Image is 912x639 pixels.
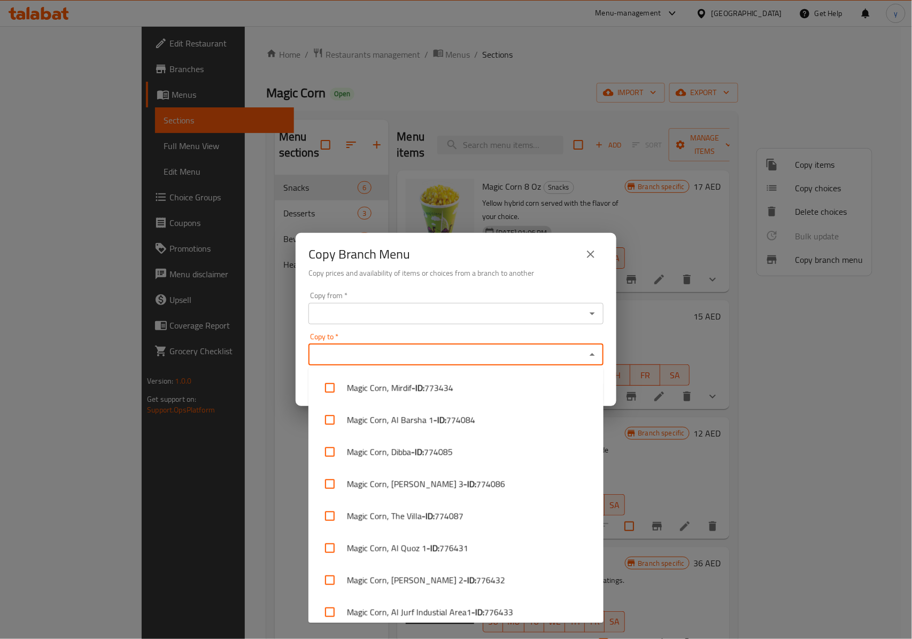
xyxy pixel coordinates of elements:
b: - ID: [427,542,439,555]
span: 776433 [484,606,513,619]
span: 774084 [446,414,475,426]
b: - ID: [434,414,446,426]
li: Magic Corn, Al Jurf Industial Area1 [308,596,604,628]
li: Magic Corn, [PERSON_NAME] 3 [308,468,604,500]
b: - ID: [463,478,476,490]
button: Close [585,347,600,362]
b: - ID: [412,381,424,394]
li: Magic Corn, The Villa [308,500,604,532]
b: - ID: [472,606,484,619]
button: Open [585,306,600,321]
button: close [578,241,604,267]
span: 774087 [435,510,463,523]
li: Magic Corn, Al Barsha 1 [308,404,604,436]
b: - ID: [422,510,435,523]
span: 776432 [476,574,505,587]
b: - ID: [463,574,476,587]
b: - ID: [411,446,424,458]
span: 774086 [476,478,505,490]
li: Magic Corn, Mirdif [308,372,604,404]
span: 774085 [424,446,453,458]
span: 773434 [424,381,453,394]
li: Magic Corn, [PERSON_NAME] 2 [308,564,604,596]
li: Magic Corn, Al Quoz 1 [308,532,604,564]
h6: Copy prices and availability of items or choices from a branch to another [308,267,604,279]
span: 776431 [439,542,468,555]
h2: Copy Branch Menu [308,246,410,263]
li: Magic Corn, Dibba [308,436,604,468]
